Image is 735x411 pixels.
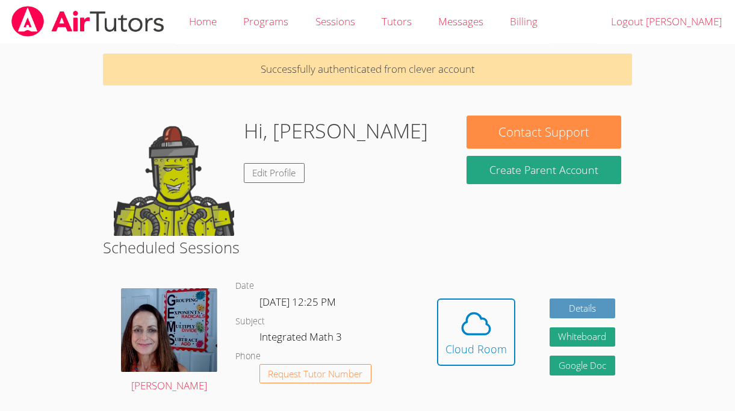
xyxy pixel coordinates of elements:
[235,349,261,364] dt: Phone
[438,14,483,28] span: Messages
[437,298,515,366] button: Cloud Room
[235,314,265,329] dt: Subject
[10,6,166,37] img: airtutors_banner-c4298cdbf04f3fff15de1276eac7730deb9818008684d7c2e4769d2f7ddbe033.png
[259,329,344,349] dd: Integrated Math 3
[235,279,254,294] dt: Date
[103,54,632,85] p: Successfully authenticated from clever account
[103,236,632,259] h2: Scheduled Sessions
[550,298,616,318] a: Details
[550,356,616,375] a: Google Doc
[244,163,305,183] a: Edit Profile
[121,288,217,395] a: [PERSON_NAME]
[259,295,336,309] span: [DATE] 12:25 PM
[114,116,234,236] img: default.png
[445,341,507,357] div: Cloud Room
[244,116,428,146] h1: Hi, [PERSON_NAME]
[467,156,622,184] button: Create Parent Account
[268,369,362,379] span: Request Tutor Number
[259,364,372,384] button: Request Tutor Number
[121,288,217,372] img: avatar.png
[467,116,622,149] button: Contact Support
[550,327,616,347] button: Whiteboard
